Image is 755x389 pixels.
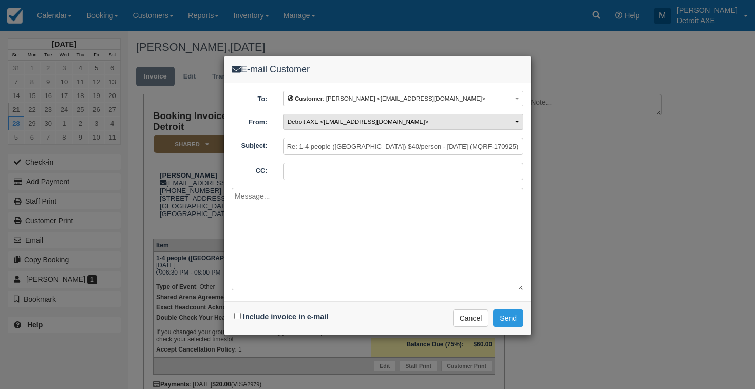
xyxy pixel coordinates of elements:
[453,309,489,327] button: Cancel
[224,91,275,104] label: To:
[224,163,275,176] label: CC:
[243,313,328,321] label: Include invoice in e-mail
[493,309,523,327] button: Send
[283,114,523,130] button: Detroit AXE <[EMAIL_ADDRESS][DOMAIN_NAME]>
[288,95,485,102] span: : [PERSON_NAME] <[EMAIL_ADDRESS][DOMAIN_NAME]>
[288,118,429,125] span: Detroit AXE <[EMAIL_ADDRESS][DOMAIN_NAME]>
[232,64,523,75] h4: E-mail Customer
[224,114,275,127] label: From:
[283,91,523,107] button: Customer: [PERSON_NAME] <[EMAIL_ADDRESS][DOMAIN_NAME]>
[295,95,323,102] b: Customer
[224,138,275,151] label: Subject:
